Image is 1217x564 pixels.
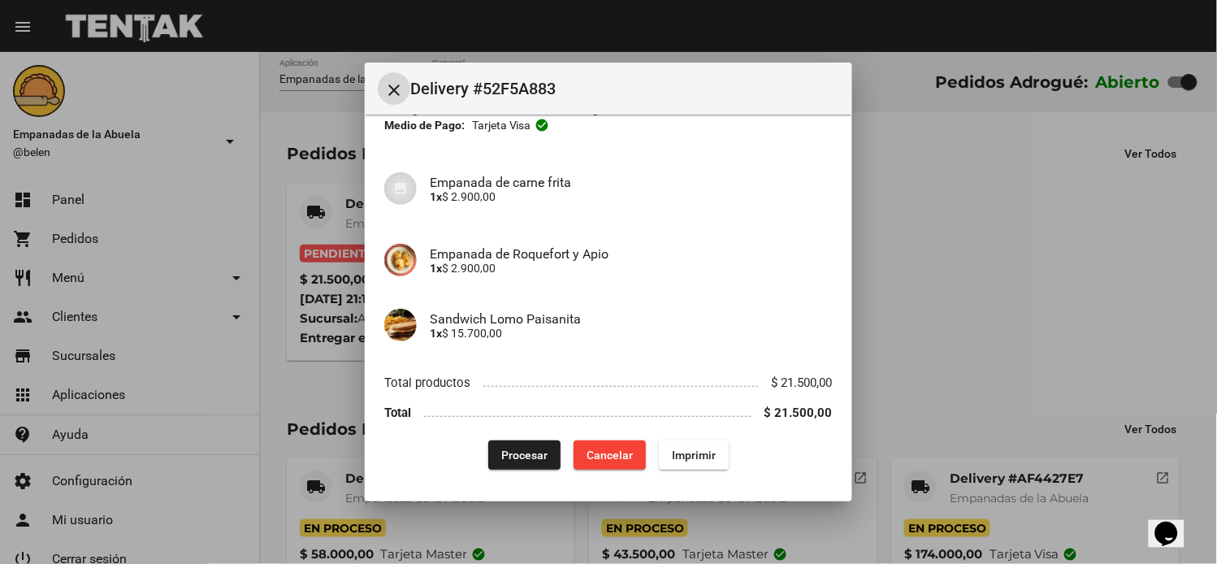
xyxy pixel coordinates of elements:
li: Total $ 21.500,00 [384,397,833,427]
span: Procesar [501,449,548,462]
b: 1x [430,327,442,340]
p: $ 2.900,00 [430,190,833,203]
b: 1x [430,190,442,203]
iframe: chat widget [1149,499,1201,548]
button: Cancelar [574,440,646,470]
h4: Empanada de Roquefort y Apio [430,246,833,262]
span: Delivery #52F5A883 [410,76,839,102]
button: Procesar [488,440,561,470]
button: Cerrar [378,72,410,105]
span: Cancelar [587,449,633,462]
h4: Sandwich Lomo Paisanita [430,311,833,327]
span: Imprimir [672,449,716,462]
strong: Medio de Pago: [384,117,465,133]
b: 1x [430,262,442,275]
li: Total productos $ 21.500,00 [384,367,833,397]
p: $ 2.900,00 [430,262,833,275]
span: Tarjeta visa [472,117,531,133]
h4: Empanada de carne frita [430,175,833,190]
button: Imprimir [659,440,729,470]
img: 48b91f71-f8ce-46d8-a2da-bd3bd2315a76.jpg [384,309,417,341]
img: 07c47add-75b0-4ce5-9aba-194f44787723.jpg [384,172,417,205]
mat-icon: check_circle [535,118,550,132]
img: d59fadef-f63f-4083-8943-9e902174ec49.jpg [384,244,417,276]
p: $ 15.700,00 [430,327,833,340]
mat-icon: Cerrar [384,80,404,100]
